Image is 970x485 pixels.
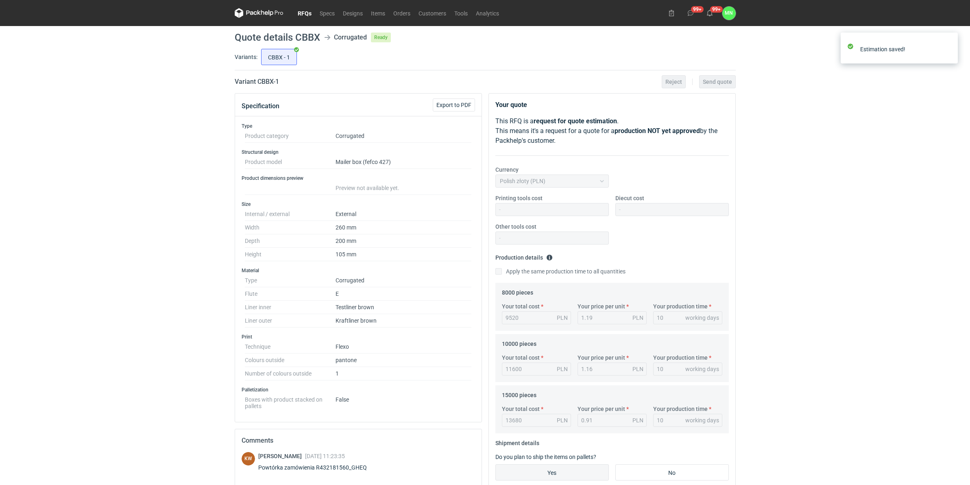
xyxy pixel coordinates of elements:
[235,53,257,61] label: Variants:
[632,314,643,322] div: PLN
[578,302,625,310] label: Your price per unit
[336,248,472,261] dd: 105 mm
[336,234,472,248] dd: 200 mm
[502,389,536,398] legend: 15000 pieces
[665,79,682,85] span: Reject
[242,123,475,129] h3: Type
[336,287,472,301] dd: E
[258,463,377,472] div: Powtórka zamówienia R432181560_GHEQ
[245,155,336,169] dt: Product model
[371,33,391,42] span: Ready
[703,79,732,85] span: Send quote
[242,387,475,393] h3: Palletization
[684,7,697,20] button: 99+
[662,75,686,88] button: Reject
[294,8,316,18] a: RFQs
[557,365,568,373] div: PLN
[339,8,367,18] a: Designs
[495,116,729,146] p: This RFQ is a . This means it's a request for a quote for a by the Packhelp's customer.
[632,365,643,373] div: PLN
[946,45,951,53] button: close
[336,314,472,328] dd: Kraftliner brown
[245,393,336,409] dt: Boxes with product stacked on pallets
[414,8,450,18] a: Customers
[245,234,336,248] dt: Depth
[502,405,540,413] label: Your total cost
[472,8,503,18] a: Analytics
[242,201,475,208] h3: Size
[502,354,540,362] label: Your total cost
[557,416,568,424] div: PLN
[436,102,471,108] span: Export to PDF
[653,354,708,362] label: Your production time
[557,314,568,322] div: PLN
[615,194,644,202] label: Diecut cost
[245,248,336,261] dt: Height
[305,453,345,459] span: [DATE] 11:23:35
[502,337,536,347] legend: 10000 pieces
[389,8,414,18] a: Orders
[336,208,472,221] dd: External
[242,452,255,465] div: Klaudia Wiśniewska
[578,354,625,362] label: Your price per unit
[860,45,946,53] div: Estimation saved!
[495,437,539,446] legend: Shipment details
[685,314,719,322] div: working days
[450,8,472,18] a: Tools
[245,340,336,354] dt: Technique
[336,221,472,234] dd: 260 mm
[245,208,336,221] dt: Internal / external
[336,301,472,314] dd: Testliner brown
[685,365,719,373] div: working days
[495,251,553,261] legend: Production details
[632,416,643,424] div: PLN
[336,274,472,287] dd: Corrugated
[242,96,279,116] button: Specification
[258,453,305,459] span: [PERSON_NAME]
[242,436,475,446] h2: Comments
[245,301,336,314] dt: Liner inner
[336,354,472,367] dd: pantone
[334,33,367,42] div: Corrugated
[336,367,472,380] dd: 1
[336,155,472,169] dd: Mailer box (fefco 427)
[367,8,389,18] a: Items
[336,185,399,191] span: Preview not available yet.
[495,101,527,109] strong: Your quote
[245,367,336,380] dt: Number of colours outside
[495,166,519,174] label: Currency
[502,286,533,296] legend: 8000 pieces
[336,340,472,354] dd: Flexo
[242,452,255,465] figcaption: KW
[722,7,736,20] div: Małgorzata Nowotna
[316,8,339,18] a: Specs
[433,98,475,111] button: Export to PDF
[653,405,708,413] label: Your production time
[261,49,297,65] label: CBBX - 1
[235,77,279,87] h2: Variant CBBX - 1
[703,7,716,20] button: 99+
[245,354,336,367] dt: Colours outside
[245,221,336,234] dt: Width
[578,405,625,413] label: Your price per unit
[245,129,336,143] dt: Product category
[502,302,540,310] label: Your total cost
[245,287,336,301] dt: Flute
[235,8,283,18] svg: Packhelp Pro
[653,302,708,310] label: Your production time
[245,274,336,287] dt: Type
[495,267,626,275] label: Apply the same production time to all quantities
[495,194,543,202] label: Printing tools cost
[235,33,320,42] h1: Quote details CBBX
[242,267,475,274] h3: Material
[722,7,736,20] button: MN
[242,334,475,340] h3: Print
[242,149,475,155] h3: Structural design
[336,393,472,409] dd: False
[615,127,700,135] strong: production NOT yet approved
[534,117,617,125] strong: request for quote estimation
[699,75,736,88] button: Send quote
[242,175,475,181] h3: Product dimensions preview
[495,454,596,460] label: Do you plan to ship the items on pallets?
